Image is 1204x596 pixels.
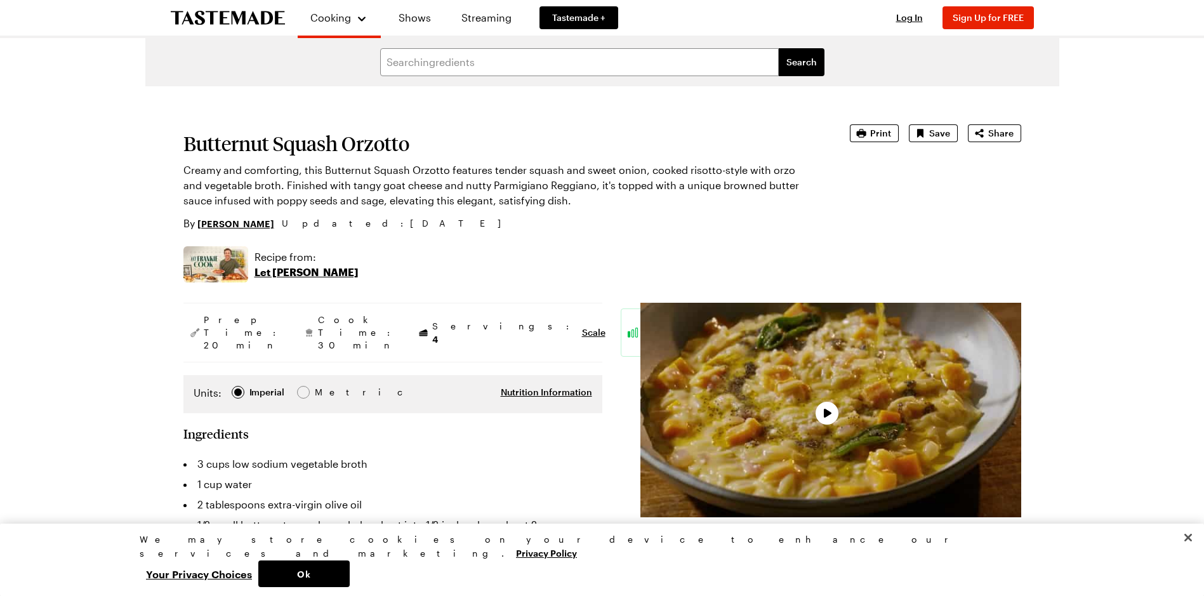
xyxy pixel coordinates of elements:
li: 3 cups low sodium vegetable broth [183,454,602,474]
p: By [183,216,274,231]
div: We may store cookies on your device to enhance our services and marketing. [140,533,1054,560]
button: Log In [884,11,935,24]
span: Save [929,127,950,140]
li: 2 tablespoons extra-virgin olive oil [183,494,602,515]
a: Tastemade + [539,6,618,29]
span: Log In [896,12,923,23]
p: Creamy and comforting, this Butternut Squash Orzotto features tender squash and sweet onion, cook... [183,162,814,208]
button: Nutrition Information [501,386,592,399]
li: 1/2 small butternut squash, peeled and cut into 1/2-inch cubes, about 2 cups [183,515,602,535]
button: Cooking [310,5,368,30]
a: To Tastemade Home Page [171,11,285,25]
span: Imperial [249,385,286,399]
a: Recipe from:Let [PERSON_NAME] [255,249,359,280]
a: [PERSON_NAME] [197,216,274,230]
button: Print [850,124,899,142]
div: Imperial Metric [194,385,341,403]
span: Updated : [DATE] [282,216,513,230]
button: Share [968,124,1021,142]
button: Save recipe [909,124,958,142]
span: 4 [432,333,438,345]
button: Sign Up for FREE [943,6,1034,29]
p: Recipe from: [255,249,359,265]
div: Metric [315,385,341,399]
button: Ok [258,560,350,587]
span: Share [988,127,1014,140]
button: Play Video [816,402,838,425]
h2: Ingredients [183,426,249,441]
video-js: Video Player [640,303,1021,517]
span: Metric [315,385,343,399]
button: Your Privacy Choices [140,560,258,587]
span: Print [870,127,891,140]
span: Servings: [432,320,576,346]
span: Sign Up for FREE [953,12,1024,23]
span: Cook Time: 30 min [318,314,397,352]
h1: Butternut Squash Orzotto [183,132,814,155]
div: Privacy [140,533,1054,587]
button: Close [1174,524,1202,552]
label: Units: [194,385,222,401]
a: More information about your privacy, opens in a new tab [516,546,577,559]
span: Prep Time: 20 min [204,314,282,352]
img: Show where recipe is used [183,246,248,282]
button: Scale [582,326,605,339]
button: filters [779,48,824,76]
span: Search [786,56,817,69]
p: Let [PERSON_NAME] [255,265,359,280]
span: Cooking [310,11,351,23]
div: Imperial [249,385,284,399]
li: 1 cup water [183,474,602,494]
span: Tastemade + [552,11,605,24]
